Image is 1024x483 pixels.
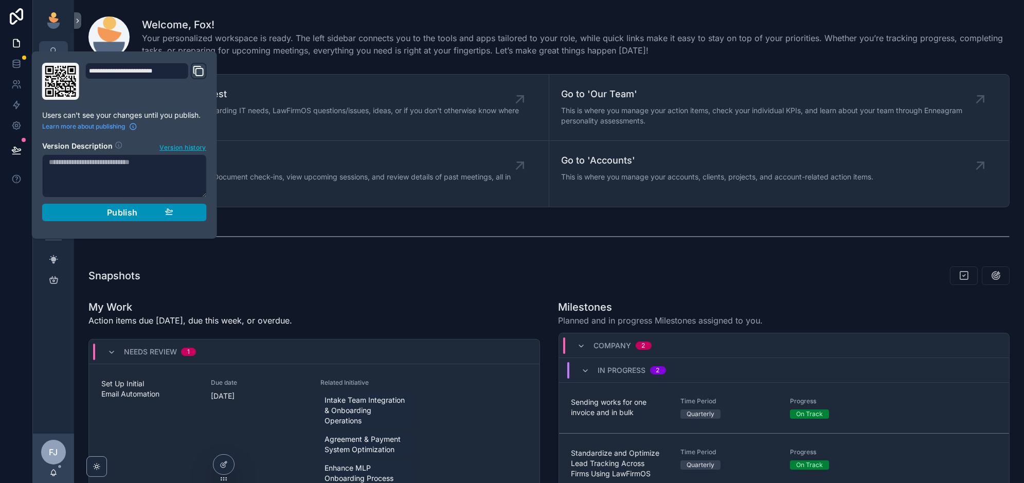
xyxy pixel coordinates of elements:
[594,341,632,351] span: Company
[549,75,1010,141] a: Go to 'Our Team'This is where you manage your action items, check your individual KPIs, and learn...
[687,409,714,419] div: Quarterly
[211,391,235,401] p: [DATE]
[796,460,823,470] div: On Track
[559,314,763,327] span: Planned and in progress Milestones assigned to you.
[88,314,292,327] p: Action items due [DATE], due this week, or overdue.
[42,110,207,120] p: Users can't see your changes until you publish.
[571,397,669,418] span: Sending works for one invoice and in bulk
[142,32,1010,57] span: Your personalized workspace is ready. The left sidebar connects you to the tools and apps tailore...
[656,366,660,374] div: 2
[687,460,714,470] div: Quarterly
[89,141,549,207] a: Go to My 1:1sStay on top of your 1:1 meetings. Document check-ins, view upcoming sessions, and re...
[142,17,1010,32] h1: Welcome, Fox!
[89,75,549,141] a: Create a Help Desk RequestClick here to submit a request regarding IT needs, LawFirmOS questions/...
[320,432,414,457] a: Agreement & Payment System Optimization
[562,87,981,101] span: Go to 'Our Team'
[42,122,125,131] span: Learn more about publishing
[101,172,520,192] span: Stay on top of your 1:1 meetings. Document check-ins, view upcoming sessions, and review details ...
[211,379,308,387] span: Due date
[796,409,823,419] div: On Track
[107,207,138,218] span: Publish
[101,87,520,101] span: Create a Help Desk Request
[187,348,190,356] div: 1
[790,397,887,405] span: Progress
[559,300,763,314] h1: Milestones
[124,347,177,357] span: Needs Review
[42,204,207,221] button: Publish
[42,122,137,131] a: Learn more about publishing
[790,448,887,456] span: Progress
[85,63,207,100] div: Domain and Custom Link
[320,379,418,387] span: Related Initiative
[549,141,1010,207] a: Go to 'Accounts'This is where you manage your accounts, clients, projects, and account-related ac...
[680,448,778,456] span: Time Period
[45,12,62,29] img: App logo
[320,393,414,428] a: Intake Team Integration & Onboarding Operations
[101,379,199,399] span: Set Up Initial Email Automation
[680,397,778,405] span: Time Period
[88,300,292,314] h1: My Work
[642,342,645,350] div: 2
[562,172,874,182] span: This is where you manage your accounts, clients, projects, and account-related action items.
[101,105,520,126] span: Click here to submit a request regarding IT needs, LawFirmOS questions/issues, ideas, or if you d...
[325,434,409,455] span: Agreement & Payment System Optimization
[559,383,1010,434] a: Sending works for one invoice and in bulkTime PeriodQuarterlyProgressOn Track
[571,448,669,479] span: Standardize and Optimize Lead Tracking Across Firms Using LawFirmOS
[562,105,981,126] span: This is where you manage your action items, check your individual KPIs, and learn about your team...
[101,153,520,168] span: Go to My 1:1s
[159,141,206,152] button: Version history
[42,141,113,152] h2: Version Description
[598,365,646,375] span: In Progress
[49,446,58,458] span: FJ
[562,153,874,168] span: Go to 'Accounts'
[88,269,140,283] h1: Snapshots
[325,395,409,426] span: Intake Team Integration & Onboarding Operations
